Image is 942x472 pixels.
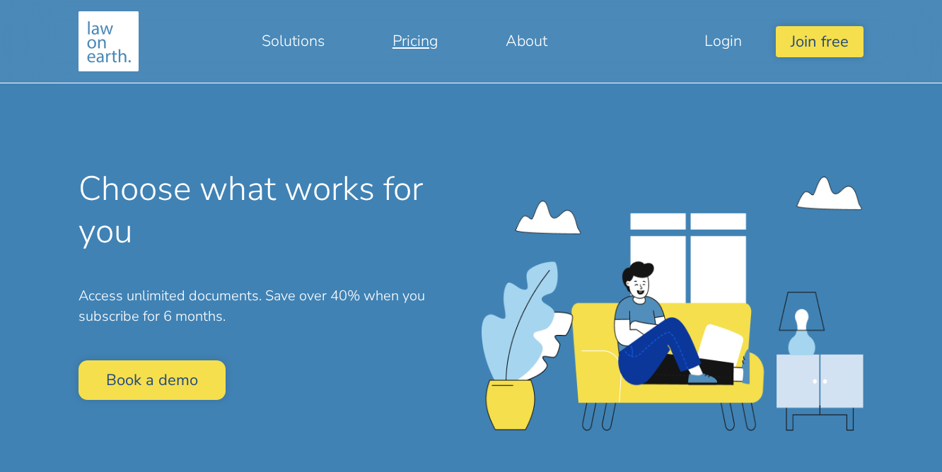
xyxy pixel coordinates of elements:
h1: Choose what works for you [78,168,460,252]
a: Solutions [228,24,359,58]
img: peaceful_place.png [482,177,863,431]
a: Book a demo [78,360,226,399]
button: Join free [776,26,863,57]
img: Making legal services accessible to everyone, anywhere, anytime [78,11,139,71]
a: Login [670,24,776,58]
a: Pricing [359,24,472,58]
p: Access unlimited documents. Save over 40% when you subscribe for 6 months. [78,286,460,327]
a: About [472,24,581,58]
